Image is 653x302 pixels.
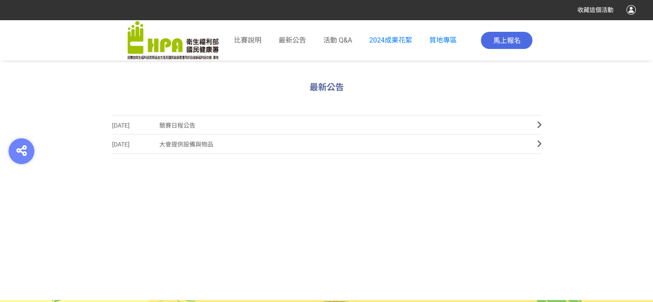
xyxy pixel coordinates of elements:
span: [DATE] [112,116,159,135]
a: [DATE]競賽日程公告 [112,115,541,134]
span: 大會提供設備與物品 [159,135,524,154]
span: 最新公告 [310,82,344,92]
a: 最新公告 [279,35,306,46]
a: [DATE]大會提供設備與物品 [112,134,541,154]
span: 收藏這個活動 [577,6,614,13]
button: 馬上報名 [481,32,532,49]
a: 2024成果花絮 [369,36,412,44]
span: 最新公告 [279,36,306,44]
a: 活動 Q&A [323,35,352,46]
span: 活動 Q&A [323,36,352,44]
a: 比賽說明 [234,35,261,46]
span: 競賽日程公告 [159,116,524,135]
span: [DATE] [112,135,159,154]
a: 質地專區 [429,36,457,44]
img: 「2025銀領新食尚 銀養創新料理」競賽 [128,21,219,60]
span: 馬上報名 [493,37,520,45]
span: 比賽說明 [234,36,261,44]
